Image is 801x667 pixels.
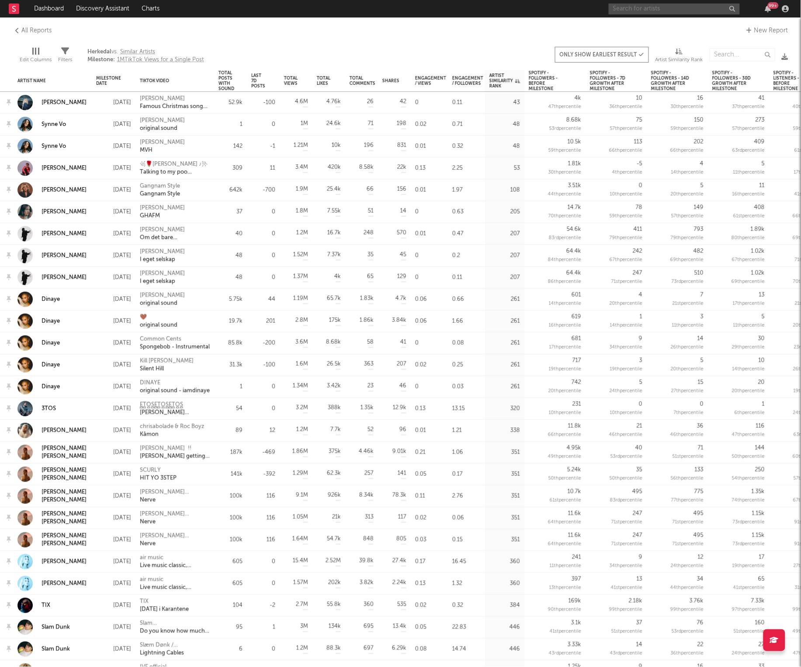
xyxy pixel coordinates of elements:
div: MVH [140,147,185,154]
div: 7.55k [327,207,341,216]
div: I eget selskap [140,256,185,264]
div: Do you know how much this cost in [GEOGRAPHIC_DATA] [140,628,210,636]
a: [PERSON_NAME] [17,226,87,241]
div: 409 [754,138,765,147]
div: [PERSON_NAME] [PERSON_NAME] [42,467,87,482]
div: 408 [754,203,765,212]
a: [PERSON_NAME] [42,186,87,194]
div: original sound [140,321,177,329]
div: [PERSON_NAME] [PERSON_NAME] [42,532,87,548]
div: Dinaye [42,361,60,369]
div: Total Likes [317,76,330,86]
div: 14 th percentile [671,168,704,177]
a: [PERSON_NAME] [42,274,87,282]
div: [PERSON_NAME] [PERSON_NAME] [140,489,210,496]
div: Engagement / Followers [452,76,483,86]
div: 4.76k [326,98,341,106]
a: SCURLYHIT YO 3STEP [140,467,177,482]
a: New Report [744,25,788,36]
div: 57 th percentile [671,212,704,221]
input: Search... [710,48,775,61]
div: 10.5k [568,138,581,147]
a: [PERSON_NAME]Famous Christmas songs / Orchestra arrangement(150588) [140,95,210,111]
a: ꧁🌹[PERSON_NAME] ♪꧂Talking to my poo [PERSON_NAME] version [140,161,210,176]
div: 1 [240,120,243,129]
div: Slæm Dønk / [PERSON_NAME] [140,642,210,650]
div: Dinaye [42,296,60,304]
div: 5 [762,160,765,168]
div: 1.81k [568,160,581,168]
div: [DATE] [96,185,131,196]
a: [PERSON_NAME] [PERSON_NAME] [42,489,87,504]
a: [PERSON_NAME] [42,252,87,260]
div: -700 [263,186,275,195]
a: [PERSON_NAME] [17,554,87,569]
a: Slam Dunk [42,624,70,632]
div: 99 + [768,2,779,9]
a: air musicLive music classic, [PERSON_NAME], elegant, brilliant(125637) [140,554,210,570]
a: [PERSON_NAME] [17,204,87,220]
div: 53 rd percentile [549,125,581,133]
div: [PERSON_NAME] [42,558,87,566]
div: 150 [694,116,704,125]
div: Total Comments [350,76,375,86]
div: 4 [700,160,704,168]
div: Milestone Date [96,76,121,86]
div: 4 th percentile [612,168,642,177]
a: [PERSON_NAME] [PERSON_NAME] [17,467,87,482]
div: 57 th percentile [732,125,765,133]
div: 10 [636,94,642,103]
div: 30 th percentile [671,103,704,112]
div: 2.25 [448,157,485,179]
div: [PERSON_NAME] [140,204,185,212]
a: Slam Dunk/[PERSON_NAME]Do you know how much this cost in [GEOGRAPHIC_DATA] [140,620,210,636]
div: Artist Similarity Rank [655,39,703,73]
div: 156 [397,185,406,194]
a: [PERSON_NAME]original sound [140,117,185,133]
a: TIX [17,598,50,613]
div: 0.11 [448,92,485,114]
div: 66 th percentile [670,147,704,155]
div: 198 [397,119,406,128]
div: 0 [272,208,275,217]
div: [PERSON_NAME] [42,580,87,588]
div: 37 [236,208,243,217]
div: 1.8M [296,207,308,216]
div: 43 [513,98,520,107]
a: [PERSON_NAME] [42,230,87,238]
div: Slam Dunk/[PERSON_NAME] [140,620,210,628]
div: 10k [332,141,341,150]
a: [PERSON_NAME] [PERSON_NAME] [42,510,87,526]
a: [PERSON_NAME] [PERSON_NAME]Nerve [140,489,210,504]
a: Dinaye [42,339,60,347]
div: Dinaye [42,383,60,391]
div: 205 [510,208,520,217]
a: Gangnam StyleGangnam Style [140,182,180,198]
div: 47 th percentile [548,103,581,112]
a: [PERSON_NAME]original sound [140,292,185,307]
a: [PERSON_NAME] [17,248,87,263]
div: -1 [270,142,275,151]
a: [PERSON_NAME] [42,99,87,107]
a: 🤎original sound [140,314,177,329]
div: Synne Vo [42,121,66,129]
div: [PERSON_NAME] [140,117,185,125]
div: Lightning Cables [140,650,210,657]
div: [DATE] [96,207,131,217]
a: Slam Dunk [17,620,70,635]
div: Dinaye [42,318,60,325]
div: 196 [364,141,374,150]
div: 16 th percentile [732,190,765,199]
div: 53 [514,164,520,173]
a: Slam Dunk [17,642,70,657]
div: 22k [397,163,406,172]
div: 0 [411,201,448,223]
div: 0 [272,120,275,129]
div: 52.9k [229,98,243,107]
div: TIX [42,602,50,610]
div: 14.7k [568,203,581,212]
